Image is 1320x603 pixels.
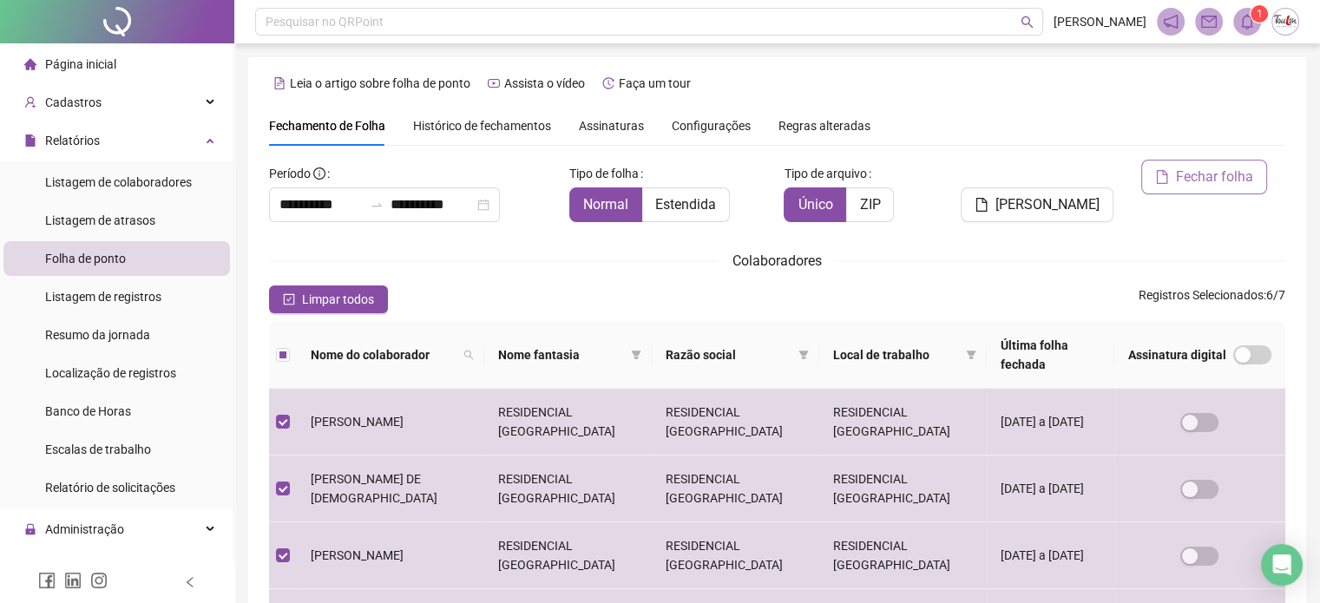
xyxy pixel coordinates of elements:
span: file [1155,170,1169,184]
span: user-add [24,96,36,108]
button: [PERSON_NAME] [961,187,1113,222]
span: instagram [90,572,108,589]
td: RESIDENCIAL [GEOGRAPHIC_DATA] [819,456,987,522]
span: Período [269,167,311,180]
span: Localização de registros [45,366,176,380]
span: [PERSON_NAME] [1054,12,1146,31]
span: filter [631,350,641,360]
span: Escalas de trabalho [45,442,151,456]
span: Relatórios [45,134,100,147]
span: file [24,134,36,147]
span: Fechar folha [1176,167,1253,187]
span: filter [627,342,645,368]
span: Nome fantasia [498,345,624,364]
span: 1 [1257,8,1263,20]
span: Página inicial [45,57,116,71]
span: history [602,77,614,89]
span: Leia o artigo sobre folha de ponto [290,76,470,90]
button: Limpar todos [269,285,388,313]
span: swap-right [370,198,384,212]
span: notification [1163,14,1179,29]
span: : 6 / 7 [1139,285,1285,313]
sup: 1 [1251,5,1268,23]
td: RESIDENCIAL [GEOGRAPHIC_DATA] [652,522,819,589]
span: Assinaturas [579,120,644,132]
span: Limpar todos [302,290,374,309]
span: Listagem de colaboradores [45,175,192,189]
th: Última folha fechada [987,322,1114,389]
td: RESIDENCIAL [GEOGRAPHIC_DATA] [819,522,987,589]
span: Fechamento de Folha [269,119,385,133]
td: RESIDENCIAL [GEOGRAPHIC_DATA] [484,389,652,456]
span: Listagem de atrasos [45,213,155,227]
span: Único [798,196,832,213]
span: info-circle [313,167,325,180]
span: Faça um tour [619,76,691,90]
span: left [184,576,196,588]
span: linkedin [64,572,82,589]
span: lock [24,523,36,535]
span: Resumo da jornada [45,328,150,342]
span: Local de trabalho [833,345,959,364]
span: Cadastros [45,95,102,109]
span: Estendida [655,196,716,213]
span: filter [798,350,809,360]
span: Histórico de fechamentos [413,119,551,133]
span: Assinatura digital [1128,345,1226,364]
span: [PERSON_NAME] [311,415,404,429]
span: Folha de ponto [45,252,126,265]
span: [PERSON_NAME] DE [DEMOGRAPHIC_DATA] [311,472,437,505]
img: 26733 [1272,9,1298,35]
span: Relatório de solicitações [45,481,175,495]
span: filter [962,342,980,368]
span: filter [795,342,812,368]
span: file-text [273,77,286,89]
div: Open Intercom Messenger [1261,544,1303,586]
span: Colaboradores [732,252,822,269]
span: file [975,198,988,212]
span: youtube [488,77,500,89]
td: RESIDENCIAL [GEOGRAPHIC_DATA] [484,522,652,589]
span: Tipo de folha [569,164,639,183]
span: mail [1201,14,1217,29]
span: Normal [583,196,628,213]
td: RESIDENCIAL [GEOGRAPHIC_DATA] [819,389,987,456]
span: to [370,198,384,212]
span: home [24,58,36,70]
span: Administração [45,522,124,536]
span: Razão social [666,345,791,364]
button: Fechar folha [1141,160,1267,194]
span: bell [1239,14,1255,29]
span: [PERSON_NAME] [995,194,1100,215]
span: Banco de Horas [45,404,131,418]
td: [DATE] a [DATE] [987,522,1114,589]
span: Listagem de registros [45,290,161,304]
td: RESIDENCIAL [GEOGRAPHIC_DATA] [652,456,819,522]
span: Assista o vídeo [504,76,585,90]
span: Exportações [45,560,113,574]
span: Tipo de arquivo [784,164,866,183]
span: search [460,342,477,368]
span: Nome do colaborador [311,345,456,364]
td: [DATE] a [DATE] [987,456,1114,522]
td: RESIDENCIAL [GEOGRAPHIC_DATA] [652,389,819,456]
span: check-square [283,293,295,305]
span: search [1021,16,1034,29]
span: ZIP [859,196,880,213]
td: RESIDENCIAL [GEOGRAPHIC_DATA] [484,456,652,522]
span: filter [966,350,976,360]
span: Registros Selecionados [1139,288,1264,302]
span: facebook [38,572,56,589]
span: search [463,350,474,360]
span: [PERSON_NAME] [311,548,404,562]
span: Regras alteradas [778,120,870,132]
td: [DATE] a [DATE] [987,389,1114,456]
span: Configurações [672,120,751,132]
